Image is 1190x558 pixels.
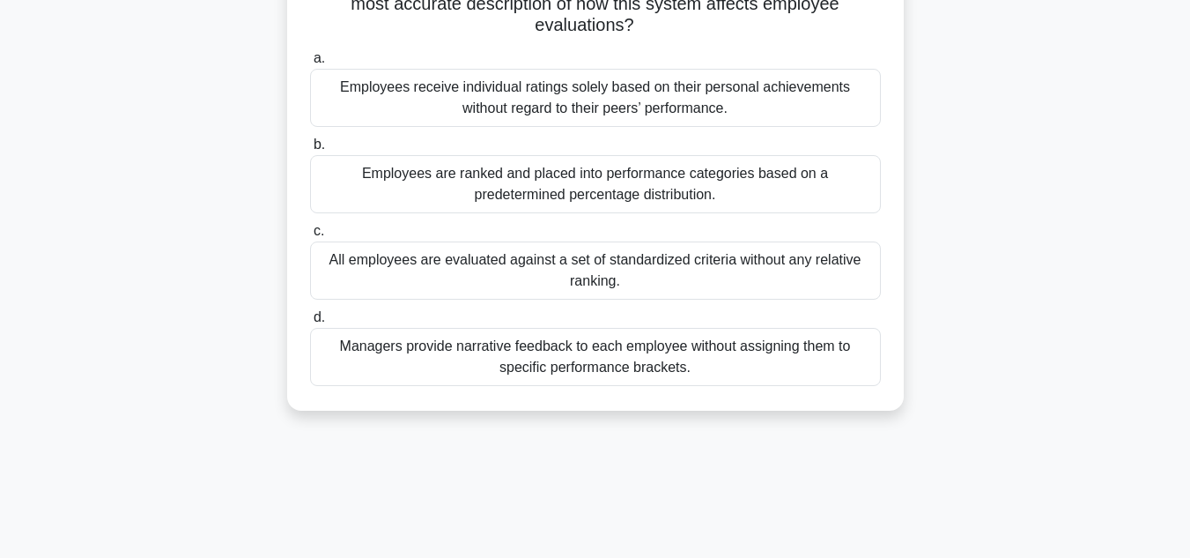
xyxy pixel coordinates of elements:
span: d. [314,309,325,324]
span: c. [314,223,324,238]
div: Employees are ranked and placed into performance categories based on a predetermined percentage d... [310,155,881,213]
span: a. [314,50,325,65]
div: Employees receive individual ratings solely based on their personal achievements without regard t... [310,69,881,127]
span: b. [314,137,325,152]
div: Managers provide narrative feedback to each employee without assigning them to specific performan... [310,328,881,386]
div: All employees are evaluated against a set of standardized criteria without any relative ranking. [310,242,881,300]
